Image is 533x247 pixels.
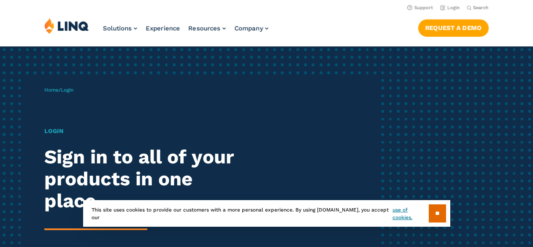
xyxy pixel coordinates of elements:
[234,24,268,32] a: Company
[440,5,460,11] a: Login
[103,24,132,32] span: Solutions
[44,87,73,93] span: /
[146,24,180,32] a: Experience
[418,18,489,36] nav: Button Navigation
[188,24,220,32] span: Resources
[234,24,263,32] span: Company
[467,5,489,11] button: Open Search Bar
[188,24,226,32] a: Resources
[103,24,137,32] a: Solutions
[103,18,268,46] nav: Primary Navigation
[44,87,59,93] a: Home
[83,200,450,227] div: This site uses cookies to provide our customers with a more personal experience. By using [DOMAIN...
[473,5,489,11] span: Search
[418,19,489,36] a: Request a Demo
[392,206,428,221] a: use of cookies.
[44,127,250,136] h1: Login
[44,146,250,212] h2: Sign in to all of your products in one place.
[44,18,89,34] img: LINQ | K‑12 Software
[407,5,433,11] a: Support
[61,87,73,93] span: Login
